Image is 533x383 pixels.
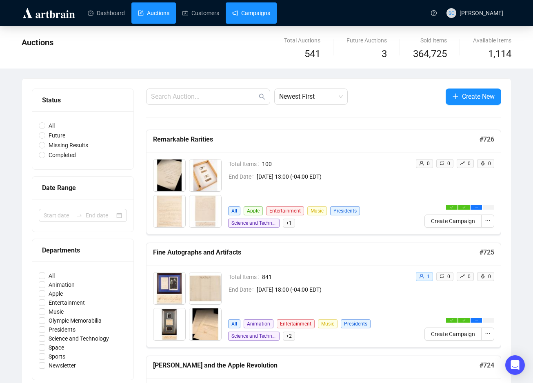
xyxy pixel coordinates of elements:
[232,2,270,24] a: Campaigns
[505,355,525,375] div: Open Intercom Messenger
[413,46,447,62] span: 364,725
[228,206,240,215] span: All
[424,215,482,228] button: Create Campaign
[138,2,169,24] a: Auctions
[44,211,73,220] input: Start date
[318,319,338,328] span: Music
[424,328,482,341] button: Create Campaign
[304,48,320,60] span: 541
[42,183,124,193] div: Date Range
[228,332,280,341] span: Science and Technology
[189,159,221,191] img: 7002_1.jpg
[475,206,478,209] span: ellipsis
[462,206,466,209] span: check
[446,89,501,105] button: Create New
[452,93,459,100] span: plus
[283,332,295,341] span: + 2
[22,7,76,20] img: logo
[229,159,262,168] span: Total Items
[427,274,430,279] span: 1
[22,38,53,47] span: Auctions
[228,219,280,228] span: Science and Technology
[427,161,430,166] span: 0
[262,272,409,281] span: 841
[153,248,480,257] h5: Fine Autographs and Artifacts
[86,211,115,220] input: End date
[153,272,185,304] img: 1_1.jpg
[262,159,409,168] span: 100
[431,217,475,226] span: Create Campaign
[45,289,66,298] span: Apple
[488,46,511,62] span: 1,114
[153,195,185,227] img: 7003_1.jpg
[462,91,495,102] span: Create New
[341,319,371,328] span: Presidents
[480,161,485,166] span: rocket
[45,131,69,140] span: Future
[45,271,58,280] span: All
[153,308,185,340] img: 3_1.jpg
[279,89,343,104] span: Newest First
[277,319,315,328] span: Entertainment
[88,2,125,24] a: Dashboard
[244,319,273,328] span: Animation
[45,325,79,334] span: Presidents
[153,159,185,191] img: 7001_1.jpg
[45,352,69,361] span: Sports
[431,330,475,339] span: Create Campaign
[447,161,450,166] span: 0
[153,361,480,370] h5: [PERSON_NAME] and the Apple Revolution
[480,135,494,144] h5: # 726
[346,36,387,45] div: Future Auctions
[460,161,465,166] span: rise
[45,141,91,150] span: Missing Results
[229,172,257,181] span: End Date
[431,10,437,16] span: question-circle
[257,285,409,294] span: [DATE] 18:00 (-04:00 EDT)
[244,206,263,215] span: Apple
[468,274,471,279] span: 0
[413,36,447,45] div: Sold Items
[189,272,221,304] img: 2_1.jpg
[151,92,257,102] input: Search Auction...
[229,285,257,294] span: End Date
[330,206,360,215] span: Presidents
[382,48,387,60] span: 3
[419,274,424,279] span: user
[462,319,466,322] span: check
[45,343,67,352] span: Space
[42,95,124,105] div: Status
[45,151,79,159] span: Completed
[485,331,491,337] span: ellipsis
[259,93,265,100] span: search
[189,195,221,227] img: 7004_1.jpg
[146,243,501,348] a: Fine Autographs and Artifacts#725Total Items841End Date[DATE] 18:00 (-04:00 EDT)AllAnimationEnter...
[45,316,105,325] span: Olympic Memorabilia
[229,272,262,281] span: Total Items
[440,161,444,166] span: retweet
[460,274,465,279] span: rise
[440,274,444,279] span: retweet
[45,121,58,130] span: All
[45,361,79,370] span: Newsletter
[480,361,494,370] h5: # 724
[419,161,424,166] span: user
[485,218,491,224] span: ellipsis
[488,161,491,166] span: 0
[45,280,78,289] span: Animation
[480,274,485,279] span: rocket
[488,274,491,279] span: 0
[283,219,295,228] span: + 1
[228,319,240,328] span: All
[475,319,478,322] span: ellipsis
[447,274,450,279] span: 0
[307,206,327,215] span: Music
[42,245,124,255] div: Departments
[450,319,453,322] span: check
[480,248,494,257] h5: # 725
[460,10,503,16] span: [PERSON_NAME]
[266,206,304,215] span: Entertainment
[468,161,471,166] span: 0
[153,135,480,144] h5: Remarkable Rarities
[449,9,454,17] span: SC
